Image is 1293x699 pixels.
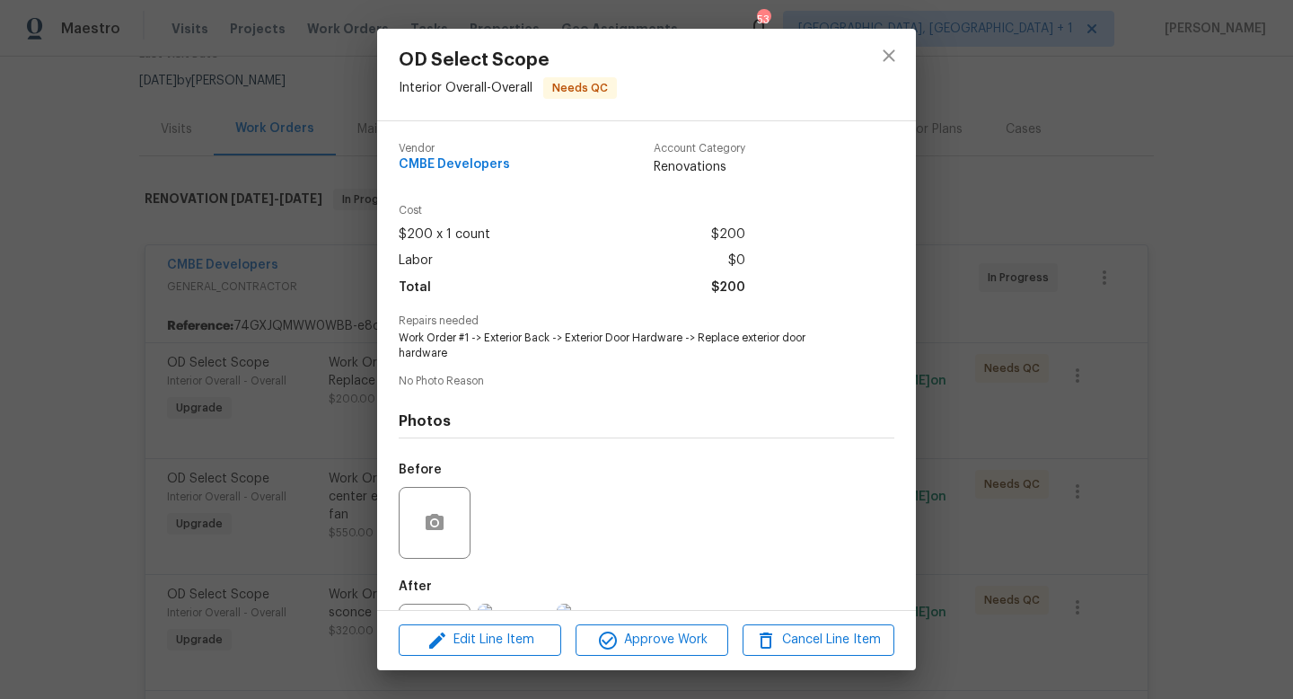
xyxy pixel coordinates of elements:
[545,79,615,97] span: Needs QC
[404,629,556,651] span: Edit Line Item
[399,275,431,301] span: Total
[654,158,745,176] span: Renovations
[748,629,889,651] span: Cancel Line Item
[711,222,745,248] span: $200
[399,50,617,70] span: OD Select Scope
[399,624,561,656] button: Edit Line Item
[757,11,770,29] div: 53
[399,376,894,387] span: No Photo Reason
[399,222,490,248] span: $200 x 1 count
[399,143,510,155] span: Vendor
[743,624,894,656] button: Cancel Line Item
[728,248,745,274] span: $0
[581,629,722,651] span: Approve Work
[399,315,894,327] span: Repairs needed
[654,143,745,155] span: Account Category
[867,34,910,77] button: close
[399,412,894,430] h4: Photos
[399,331,845,361] span: Work Order #1 -> Exterior Back -> Exterior Door Hardware -> Replace exterior door hardware
[399,580,432,593] h5: After
[399,464,442,476] h5: Before
[399,158,510,172] span: CMBE Developers
[399,82,532,94] span: Interior Overall - Overall
[399,205,745,217] span: Cost
[576,624,727,656] button: Approve Work
[711,275,745,301] span: $200
[399,248,433,274] span: Labor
